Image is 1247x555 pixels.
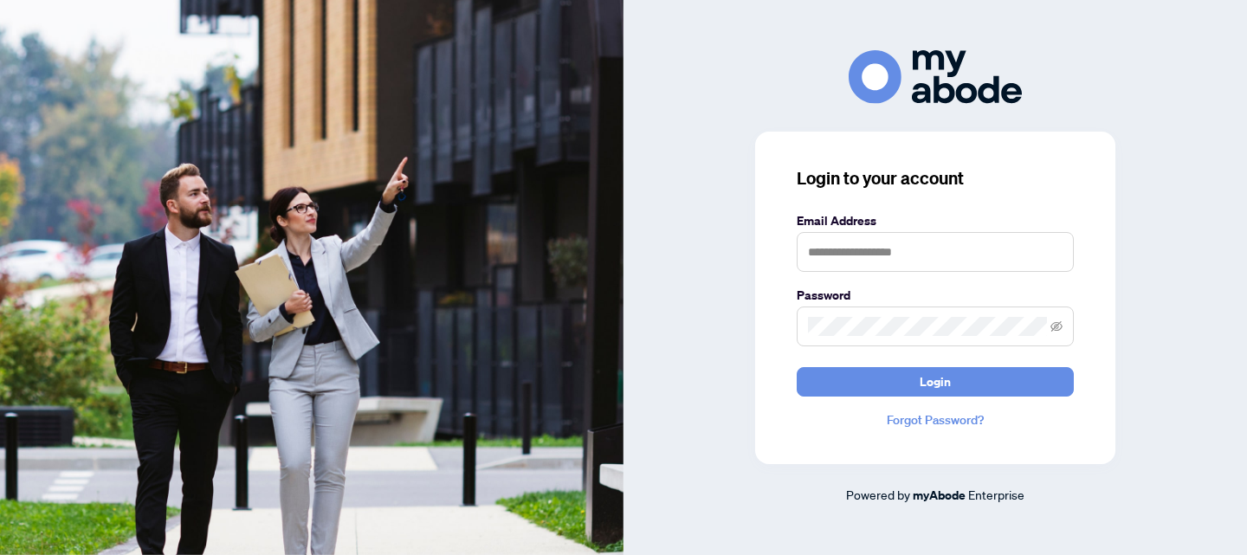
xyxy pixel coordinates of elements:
span: Login [920,368,951,396]
span: Powered by [846,487,910,502]
span: Enterprise [968,487,1024,502]
a: myAbode [913,486,966,505]
span: eye-invisible [1050,320,1063,332]
img: ma-logo [849,50,1022,103]
label: Email Address [797,211,1074,230]
label: Password [797,286,1074,305]
button: Login [797,367,1074,397]
a: Forgot Password? [797,410,1074,429]
h3: Login to your account [797,166,1074,190]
